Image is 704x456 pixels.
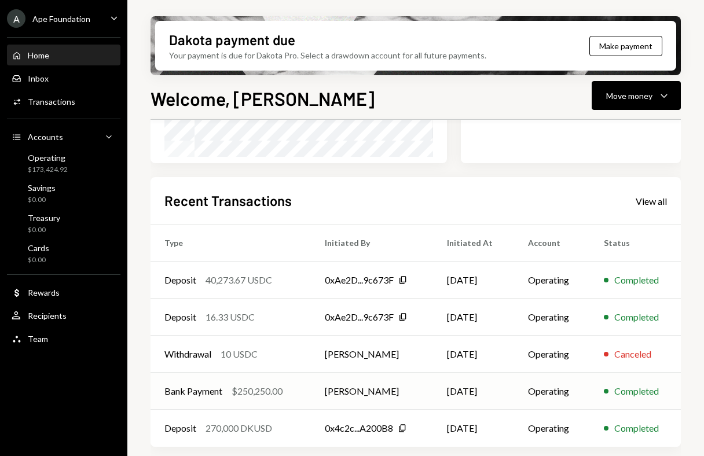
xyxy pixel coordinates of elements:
[28,225,60,235] div: $0.00
[28,311,67,321] div: Recipients
[325,273,394,287] div: 0xAe2D...9c673F
[311,373,432,410] td: [PERSON_NAME]
[206,273,272,287] div: 40,273.67 USDC
[433,410,514,447] td: [DATE]
[433,225,514,262] th: Initiated At
[28,153,68,163] div: Operating
[7,91,120,112] a: Transactions
[433,373,514,410] td: [DATE]
[164,384,222,398] div: Bank Payment
[7,240,120,267] a: Cards$0.00
[7,126,120,147] a: Accounts
[164,273,196,287] div: Deposit
[28,165,68,175] div: $173,424.92
[590,225,681,262] th: Status
[151,225,311,262] th: Type
[636,194,667,207] a: View all
[28,243,49,253] div: Cards
[311,225,432,262] th: Initiated By
[614,421,659,435] div: Completed
[592,81,681,110] button: Move money
[514,262,590,299] td: Operating
[221,347,258,361] div: 10 USDC
[28,183,56,193] div: Savings
[7,282,120,303] a: Rewards
[32,14,90,24] div: Ape Foundation
[514,225,590,262] th: Account
[151,87,375,110] h1: Welcome, [PERSON_NAME]
[7,9,25,28] div: A
[28,195,56,205] div: $0.00
[514,299,590,336] td: Operating
[206,421,272,435] div: 270,000 DKUSD
[169,49,486,61] div: Your payment is due for Dakota Pro. Select a drawdown account for all future payments.
[433,262,514,299] td: [DATE]
[7,149,120,177] a: Operating$173,424.92
[28,288,60,297] div: Rewards
[28,132,63,142] div: Accounts
[7,209,120,237] a: Treasury$0.00
[514,336,590,373] td: Operating
[433,299,514,336] td: [DATE]
[28,50,49,60] div: Home
[433,336,514,373] td: [DATE]
[514,410,590,447] td: Operating
[614,347,651,361] div: Canceled
[325,421,393,435] div: 0x4c2c...A200B8
[206,310,255,324] div: 16.33 USDC
[325,310,394,324] div: 0xAe2D...9c673F
[164,191,292,210] h2: Recent Transactions
[28,97,75,106] div: Transactions
[164,347,211,361] div: Withdrawal
[7,328,120,349] a: Team
[614,273,659,287] div: Completed
[589,36,662,56] button: Make payment
[7,45,120,65] a: Home
[164,421,196,435] div: Deposit
[514,373,590,410] td: Operating
[614,310,659,324] div: Completed
[636,196,667,207] div: View all
[28,213,60,223] div: Treasury
[7,68,120,89] a: Inbox
[614,384,659,398] div: Completed
[28,334,48,344] div: Team
[232,384,283,398] div: $250,250.00
[606,90,652,102] div: Move money
[28,73,49,83] div: Inbox
[311,336,432,373] td: [PERSON_NAME]
[7,305,120,326] a: Recipients
[164,310,196,324] div: Deposit
[7,179,120,207] a: Savings$0.00
[28,255,49,265] div: $0.00
[169,30,295,49] div: Dakota payment due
